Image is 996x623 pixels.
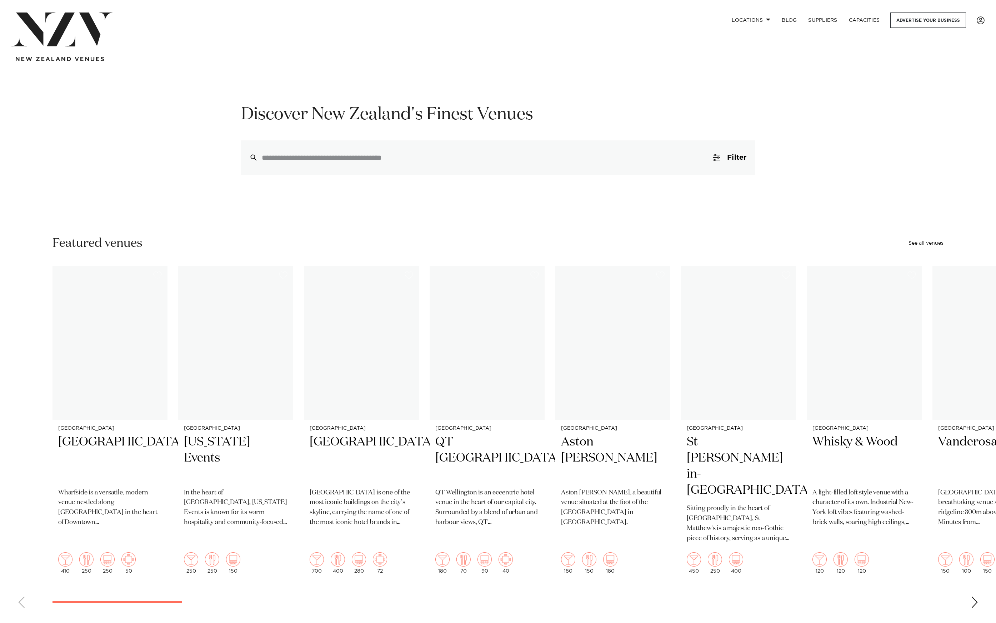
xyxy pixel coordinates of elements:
[980,552,995,574] div: 150
[561,434,665,482] h2: Aston [PERSON_NAME]
[890,13,966,28] a: Advertise your business
[687,552,701,567] img: cocktail.png
[477,552,492,574] div: 90
[499,552,513,567] img: meeting.png
[681,266,796,579] swiper-slide: 6 / 49
[226,552,240,567] img: theatre.png
[184,434,287,482] h2: [US_STATE] Events
[352,552,366,574] div: 280
[812,434,916,482] h2: Whisky & Wood
[430,266,545,579] a: [GEOGRAPHIC_DATA] QT [GEOGRAPHIC_DATA] QT Wellington is an eccentric hotel venue in the heart of ...
[373,552,387,567] img: meeting.png
[52,235,142,251] h2: Featured venues
[79,552,94,574] div: 250
[561,426,665,431] small: [GEOGRAPHIC_DATA]
[582,552,596,574] div: 150
[812,426,916,431] small: [GEOGRAPHIC_DATA]
[582,552,596,567] img: dining.png
[310,488,413,528] p: [GEOGRAPHIC_DATA] is one of the most iconic buildings on the city’s skyline, carrying the name of...
[807,266,922,579] swiper-slide: 7 / 49
[58,488,162,528] p: Wharfside is a versatile, modern venue nestled along [GEOGRAPHIC_DATA] in the heart of Downtown [...
[729,552,743,567] img: theatre.png
[704,140,755,175] button: Filter
[241,104,755,126] h1: Discover New Zealand's Finest Venues
[52,266,167,579] swiper-slide: 1 / 49
[708,552,722,574] div: 250
[184,426,287,431] small: [GEOGRAPHIC_DATA]
[205,552,219,574] div: 250
[121,552,136,567] img: meeting.png
[373,552,387,574] div: 72
[430,266,545,579] swiper-slide: 4 / 49
[456,552,471,567] img: dining.png
[802,13,843,28] a: SUPPLIERS
[100,552,115,567] img: theatre.png
[855,552,869,574] div: 120
[352,552,366,567] img: theatre.png
[909,241,944,246] a: See all venues
[834,552,848,574] div: 120
[310,426,413,431] small: [GEOGRAPHIC_DATA]
[304,266,419,579] swiper-slide: 3 / 49
[184,552,198,574] div: 250
[708,552,722,567] img: dining.png
[834,552,848,567] img: dining.png
[226,552,240,574] div: 150
[58,552,72,567] img: cocktail.png
[499,552,513,574] div: 40
[435,434,539,482] h2: QT [GEOGRAPHIC_DATA]
[178,266,293,579] a: Dining area at Texas Events in Auckland [GEOGRAPHIC_DATA] [US_STATE] Events In the heart of [GEOG...
[58,552,72,574] div: 410
[435,552,450,567] img: cocktail.png
[16,57,104,61] img: new-zealand-venues-text.png
[727,154,746,161] span: Filter
[435,426,539,431] small: [GEOGRAPHIC_DATA]
[331,552,345,567] img: dining.png
[561,552,575,574] div: 180
[681,266,796,579] a: [GEOGRAPHIC_DATA] St [PERSON_NAME]-in-[GEOGRAPHIC_DATA] Sitting proudly in the heart of [GEOGRAPH...
[687,426,790,431] small: [GEOGRAPHIC_DATA]
[561,552,575,567] img: cocktail.png
[121,552,136,574] div: 50
[843,13,886,28] a: Capacities
[729,552,743,574] div: 400
[435,552,450,574] div: 180
[776,13,802,28] a: BLOG
[79,552,94,567] img: dining.png
[855,552,869,567] img: theatre.png
[938,552,952,567] img: cocktail.png
[304,266,419,579] a: [GEOGRAPHIC_DATA] [GEOGRAPHIC_DATA] [GEOGRAPHIC_DATA] is one of the most iconic buildings on the ...
[58,426,162,431] small: [GEOGRAPHIC_DATA]
[959,552,974,574] div: 100
[310,552,324,574] div: 700
[807,266,922,579] a: [GEOGRAPHIC_DATA] Whisky & Wood A light-filled loft style venue with a character of its own. Indu...
[310,552,324,567] img: cocktail.png
[603,552,617,574] div: 180
[205,552,219,567] img: dining.png
[687,434,790,498] h2: St [PERSON_NAME]-in-[GEOGRAPHIC_DATA]
[178,266,293,579] swiper-slide: 2 / 49
[812,488,916,528] p: A light-filled loft style venue with a character of its own. Industrial New-York loft vibes featu...
[100,552,115,574] div: 250
[184,552,198,567] img: cocktail.png
[477,552,492,567] img: theatre.png
[310,434,413,482] h2: [GEOGRAPHIC_DATA]
[687,552,701,574] div: 450
[938,552,952,574] div: 150
[11,13,112,46] img: nzv-logo.png
[603,552,617,567] img: theatre.png
[687,504,790,544] p: Sitting proudly in the heart of [GEOGRAPHIC_DATA], St Matthew's is a majestic neo-Gothic piece of...
[726,13,776,28] a: Locations
[52,266,167,579] a: [GEOGRAPHIC_DATA] [GEOGRAPHIC_DATA] Wharfside is a versatile, modern venue nestled along [GEOGRAP...
[812,552,827,567] img: cocktail.png
[555,266,670,579] a: [GEOGRAPHIC_DATA] Aston [PERSON_NAME] Aston [PERSON_NAME], a beautiful venue situated at the foot...
[980,552,995,567] img: theatre.png
[184,488,287,528] p: In the heart of [GEOGRAPHIC_DATA], [US_STATE] Events is known for its warm hospitality and commun...
[555,266,670,579] swiper-slide: 5 / 49
[812,552,827,574] div: 120
[331,552,345,574] div: 400
[435,488,539,528] p: QT Wellington is an eccentric hotel venue in the heart of our capital city. Surrounded by a blend...
[959,552,974,567] img: dining.png
[456,552,471,574] div: 70
[561,488,665,528] p: Aston [PERSON_NAME], a beautiful venue situated at the foot of the [GEOGRAPHIC_DATA] in [GEOGRAPH...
